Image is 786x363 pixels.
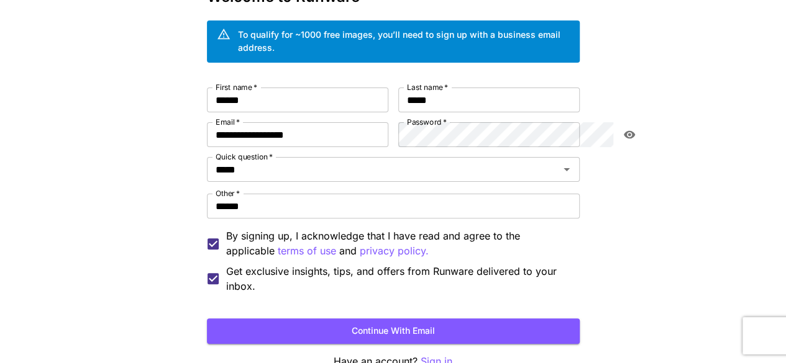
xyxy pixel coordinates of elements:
label: Password [407,117,447,127]
p: privacy policy. [360,243,429,259]
label: Other [216,188,240,199]
label: Last name [407,82,448,92]
label: Email [216,117,240,127]
button: toggle password visibility [618,123,641,146]
p: By signing up, I acknowledge that I have read and agree to the applicable and [226,228,570,259]
button: By signing up, I acknowledge that I have read and agree to the applicable and privacy policy. [278,243,336,259]
p: terms of use [278,243,336,259]
label: First name [216,82,257,92]
span: Get exclusive insights, tips, and offers from Runware delivered to your inbox. [226,264,570,294]
button: By signing up, I acknowledge that I have read and agree to the applicable terms of use and [360,243,429,259]
div: To qualify for ~1000 free images, you’ll need to sign up with a business email address. [238,28,570,54]
label: Quick question [216,151,273,162]
button: Open [558,161,575,178]
button: Continue with email [207,318,580,344]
